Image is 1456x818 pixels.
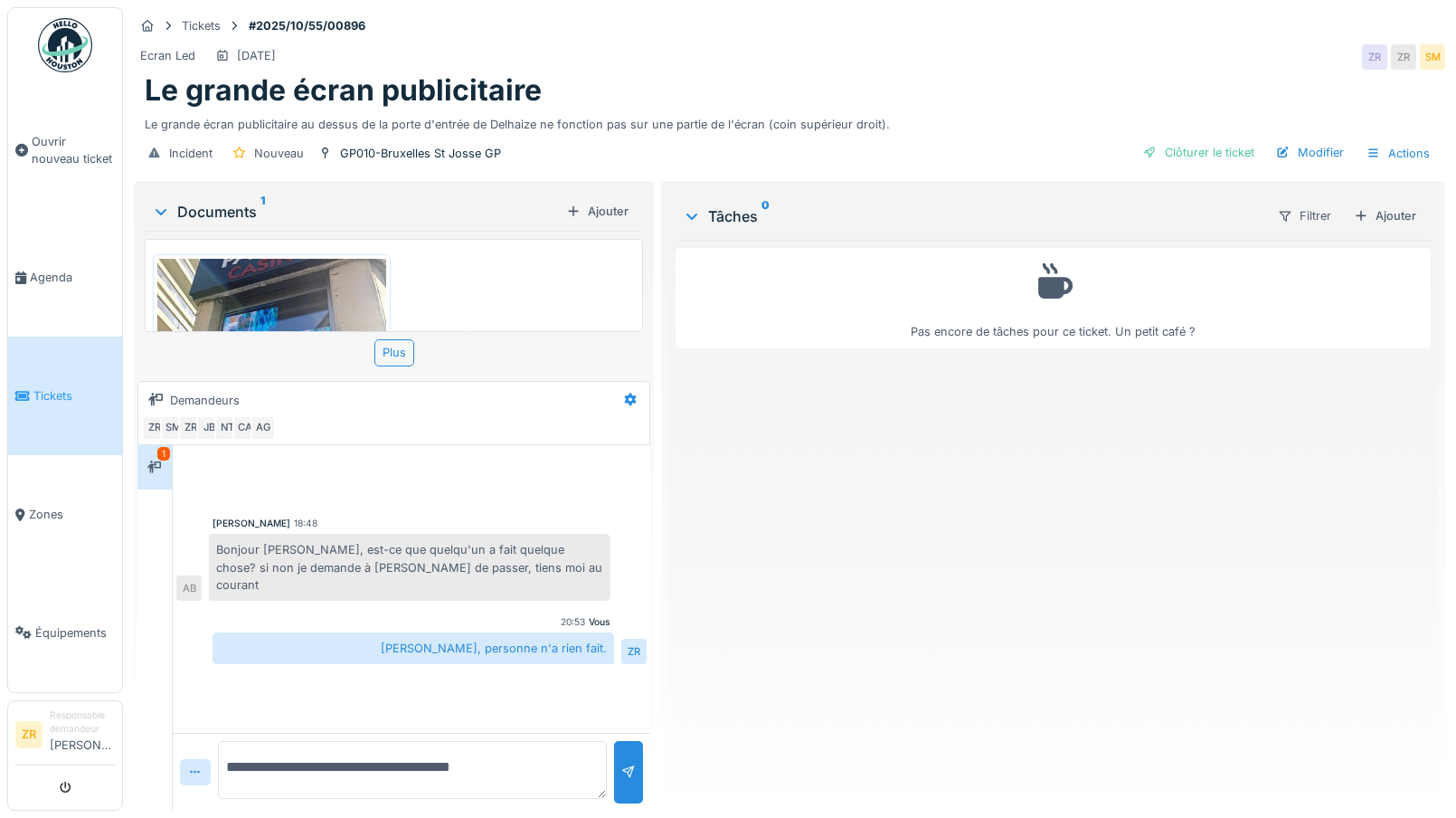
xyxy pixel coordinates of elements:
[1362,44,1387,70] div: ZR
[8,218,122,337] a: Agenda
[1270,203,1339,229] div: Filtrer
[29,506,115,523] span: Zones
[35,624,115,642] span: Équipements
[152,201,559,223] div: Documents
[8,574,122,692] a: Équipements
[178,415,203,441] div: ZR
[50,709,115,761] li: [PERSON_NAME]
[8,455,122,574] a: Zones
[251,415,276,441] div: AG
[213,517,290,530] div: [PERSON_NAME]
[15,721,43,748] li: ZR
[237,47,276,64] div: [DATE]
[214,415,240,441] div: NT
[561,615,585,629] div: 20:53
[38,18,92,72] img: Badge_color-CXgf-gQk.svg
[142,415,167,441] div: ZR
[157,447,170,461] div: 1
[1347,204,1423,228] div: Ajouter
[683,205,1262,227] div: Tâches
[687,256,1419,340] div: Pas encore de tâches pour ce ticket. Un petit café ?
[209,534,610,601] div: Bonjour [PERSON_NAME], est-ce que quelqu'un a fait quelque chose? si non je demande à [PERSON_NAM...
[559,199,636,224] div: Ajouter
[145,73,542,108] h1: Le grande écran publicitaire
[213,633,614,664] div: [PERSON_NAME], personne n'a rien fait.
[374,339,414,366] div: Plus
[196,415,222,441] div: JB
[170,392,240,409] div: Demandeurs
[145,109,1434,133] div: Le grande écran publicitaire au dessus de la porte d'entrée de Delhaize ne fonction pas sur une p...
[294,517,317,530] div: 18:48
[160,415,185,441] div: SM
[182,17,221,34] div: Tickets
[1269,140,1351,165] div: Modifier
[1358,140,1438,166] div: Actions
[1420,44,1445,70] div: SM
[50,709,115,737] div: Responsable demandeur
[32,133,115,167] span: Ouvrir nouveau ticket
[15,709,115,766] a: ZR Responsable demandeur[PERSON_NAME]
[8,82,122,218] a: Ouvrir nouveau ticket
[254,145,304,162] div: Nouveau
[621,639,647,664] div: ZR
[1391,44,1416,70] div: ZR
[232,415,258,441] div: CA
[33,387,115,404] span: Tickets
[157,259,386,564] img: 8jz89v0xcukewo8q04x09oam2gzw
[176,575,202,601] div: AB
[340,145,501,162] div: GP010-Bruxelles St Josse GP
[260,201,265,223] sup: 1
[140,47,195,64] div: Ecran Led
[589,615,610,629] div: Vous
[241,17,373,34] strong: #2025/10/55/00896
[8,337,122,455] a: Tickets
[761,205,770,227] sup: 0
[1136,140,1262,165] div: Clôturer le ticket
[30,269,115,286] span: Agenda
[169,145,213,162] div: Incident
